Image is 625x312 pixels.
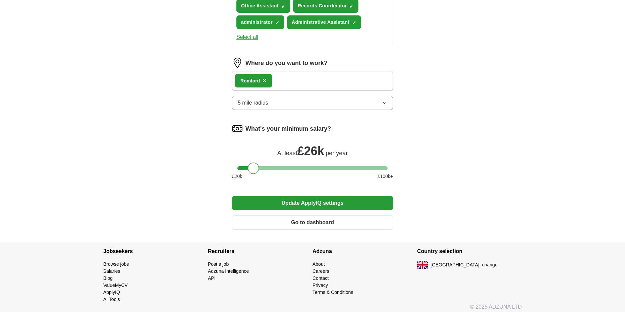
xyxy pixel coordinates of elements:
img: salary.png [232,123,243,134]
span: per year [326,150,348,157]
a: Privacy [312,283,328,288]
span: × [263,77,267,84]
button: Select all [236,33,258,41]
button: Go to dashboard [232,215,393,230]
span: £ 100 k+ [378,173,393,180]
label: Where do you want to work? [245,59,328,68]
a: AI Tools [103,297,120,302]
a: ValueMyCV [103,283,128,288]
span: ✓ [275,20,279,25]
a: Terms & Conditions [312,290,353,295]
label: What's your minimum salary? [245,124,331,133]
span: £ 20 k [232,173,242,180]
button: Update ApplyIQ settings [232,196,393,210]
span: administrator [241,19,273,26]
a: ApplyIQ [103,290,120,295]
span: ✓ [349,4,353,9]
button: Administrative Assistant✓ [287,15,361,29]
a: Careers [312,268,329,274]
div: Romford [240,77,260,84]
button: administrator✓ [236,15,284,29]
button: change [482,261,498,268]
a: Contact [312,275,329,281]
span: Administrative Assistant [292,19,349,26]
span: ✓ [281,4,285,9]
button: 5 mile radius [232,96,393,110]
span: £ 26k [297,144,324,158]
a: About [312,261,325,267]
a: Browse jobs [103,261,129,267]
span: At least [277,150,297,157]
span: [GEOGRAPHIC_DATA] [431,261,479,268]
a: API [208,275,216,281]
a: Post a job [208,261,229,267]
img: UK flag [417,261,428,269]
span: Records Coordinator [298,2,347,9]
h4: Country selection [417,242,522,261]
span: ✓ [352,20,356,25]
span: 5 mile radius [238,99,268,107]
a: Salaries [103,268,120,274]
a: Blog [103,275,113,281]
button: × [263,76,267,86]
a: Adzuna Intelligence [208,268,249,274]
span: Office Assistant [241,2,279,9]
img: location.png [232,58,243,68]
